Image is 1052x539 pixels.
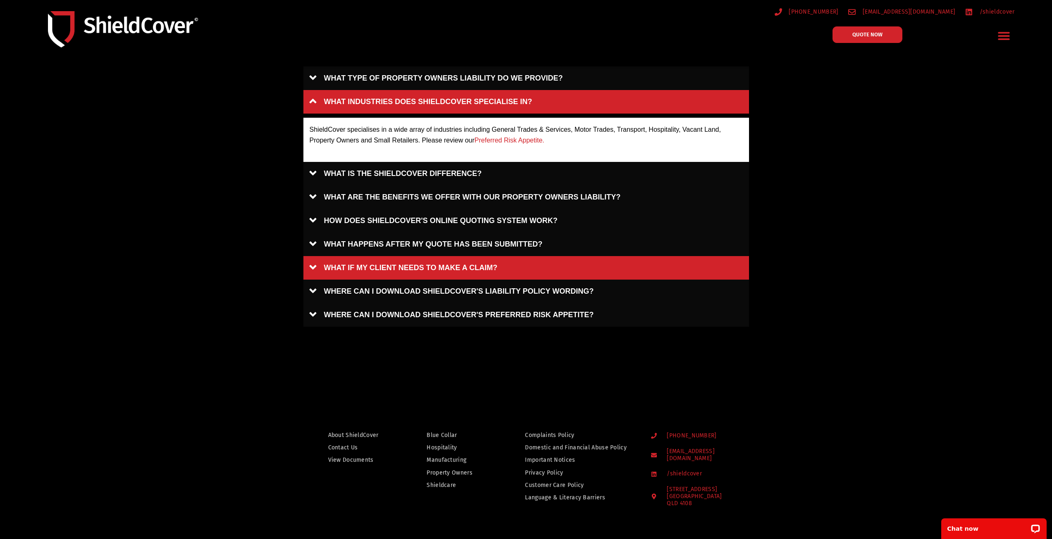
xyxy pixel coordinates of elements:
a: Preferred Risk Appetite. [475,137,544,144]
a: WHERE CAN I DOWNLOAD SHIELDCOVER'S LIABILITY POLICY WORDING? [303,280,749,303]
a: Blue Collar [427,430,489,440]
a: Manufacturing [427,455,489,465]
span: [EMAIL_ADDRESS][DOMAIN_NAME] [665,448,752,462]
a: WHAT ARE THE BENEFITS WE OFFER WITH OUR PROPERTY OWNERS LIABILITY? [303,185,749,209]
a: Complaints Policy [525,430,635,440]
p: ShieldCover specialises in a wide array of industries including General Trades & Services, Motor ... [310,124,743,146]
span: Customer Care Policy [525,480,584,490]
a: Shieldcare [427,480,489,490]
span: Manufacturing [427,455,466,465]
span: About ShieldCover [328,430,379,440]
span: Language & Literacy Barriers [525,492,605,503]
span: Privacy Policy [525,468,563,478]
span: [PHONE_NUMBER] [787,7,838,17]
div: QLD 4108 [667,500,722,507]
a: Language & Literacy Barriers [525,492,635,503]
span: Property Owners [427,468,472,478]
div: Menu Toggle [994,26,1014,45]
span: View Documents [328,455,374,465]
a: WHAT HAPPENS AFTER MY QUOTE HAS BEEN SUBMITTED? [303,233,749,256]
a: About ShieldCover [328,430,391,440]
span: QUOTE NOW [852,32,883,37]
a: Privacy Policy [525,468,635,478]
a: /shieldcover [651,470,752,477]
span: Hospitality [427,442,457,453]
span: [EMAIL_ADDRESS][DOMAIN_NAME] [861,7,955,17]
a: [EMAIL_ADDRESS][DOMAIN_NAME] [848,7,955,17]
div: [GEOGRAPHIC_DATA] [667,493,722,507]
a: Important Notices [525,455,635,465]
span: Complaints Policy [525,430,574,440]
a: [EMAIL_ADDRESS][DOMAIN_NAME] [651,448,752,462]
span: /shieldcover [665,470,702,477]
span: Blue Collar [427,430,457,440]
a: QUOTE NOW [833,26,902,43]
a: WHERE CAN I DOWNLOAD SHIELDCOVER'S PREFERRED RISK APPETITE? [303,303,749,327]
a: WHAT INDUSTRIES DOES SHIELDCOVER SPECIALISE IN? [303,90,749,114]
a: WHAT TYPE OF PROPERTY OWNERS LIABILITY DO WE PROVIDE? [303,66,749,90]
a: WHAT IS THE SHIELDCOVER DIFFERENCE? [303,162,749,185]
span: Shieldcare [427,480,456,490]
a: Domestic and Financial Abuse Policy [525,442,635,453]
a: Property Owners [427,468,489,478]
a: [PHONE_NUMBER] [775,7,839,17]
a: Customer Care Policy [525,480,635,490]
a: /shieldcover [965,7,1014,17]
a: WHAT IF MY CLIENT NEEDS TO MAKE A CLAIM? [303,256,749,280]
span: Contact Us [328,442,358,453]
a: Hospitality [427,442,489,453]
span: /shieldcover [978,7,1015,17]
a: HOW DOES SHIELDCOVER'S ONLINE QUOTING SYSTEM WORK? [303,209,749,233]
span: [STREET_ADDRESS] [665,486,722,507]
a: [PHONE_NUMBER] [651,432,752,439]
span: Domestic and Financial Abuse Policy [525,442,627,453]
span: [PHONE_NUMBER] [665,432,716,439]
span: Important Notices [525,455,575,465]
iframe: LiveChat chat widget [936,513,1052,539]
img: Shield-Cover-Underwriting-Australia-logo-full [48,11,198,48]
a: View Documents [328,455,391,465]
a: Contact Us [328,442,391,453]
